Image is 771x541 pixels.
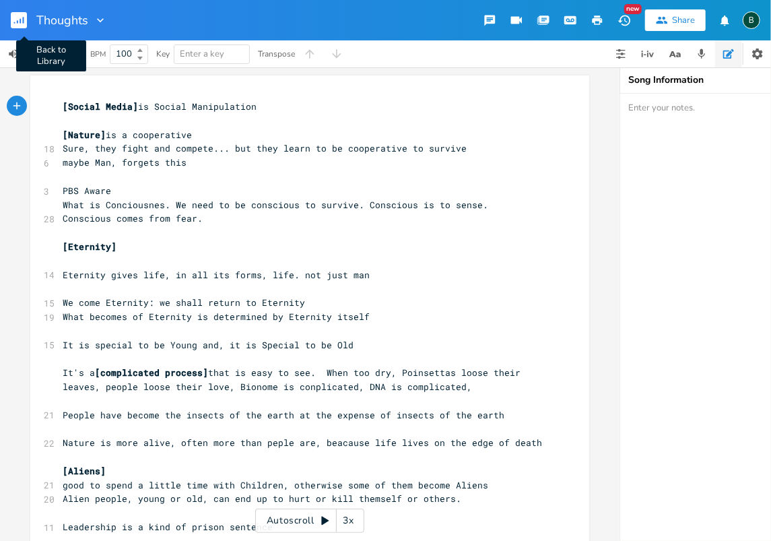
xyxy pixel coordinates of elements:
[63,100,138,113] span: [Social Media]
[36,14,88,26] span: Thoughts
[63,142,467,154] span: Sure, they fight and compete... but they learn to be cooperative to survive
[63,100,257,113] span: is Social Manipulation
[258,50,295,58] div: Transpose
[63,409,504,421] span: People have become the insects of the earth at the expense of insects of the earth
[95,367,208,379] span: [complicated process]
[743,11,760,29] div: BruCe
[63,367,526,393] span: It's a that is easy to see. When too dry, Poinsettas loose their leaves, people loose their love,...
[672,14,695,26] div: Share
[63,241,116,253] span: [Eternity]
[63,129,192,141] span: is a cooperative
[11,4,38,36] button: Back to Library
[743,5,760,36] button: B
[63,199,499,225] span: What is Conciousnes. We need to be conscious to survive. Conscious is to sense. Conscious comes f...
[63,156,187,168] span: maybe Man, forgets this
[63,296,305,309] span: We come Eternity: we shall return to Eternity
[156,50,170,58] div: Key
[63,437,542,449] span: Nature is more alive, often more than peple are, beacause life lives on the edge of death
[337,509,361,533] div: 3x
[90,51,106,58] div: BPM
[63,129,106,141] span: [Nature]
[63,521,273,533] span: Leadership is a kind of prison sentence
[63,311,370,323] span: What becomes of Eternity is determined by Eternity itself
[180,48,224,60] span: Enter a key
[63,269,370,281] span: Eternity gives life, in all its forms, life. not just man
[645,9,706,31] button: Share
[63,492,461,505] span: Alien people, young or old, can end up to hurt or kill themself or others.
[63,465,106,477] span: [Aliens]
[624,4,642,14] div: New
[255,509,364,533] div: Autoscroll
[611,8,638,32] button: New
[63,479,488,491] span: good to spend a little time with Children, otherwise some of them become Aliens
[63,339,354,351] span: It is special to be Young and, it is Special to be Old
[63,185,111,197] span: PBS Aware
